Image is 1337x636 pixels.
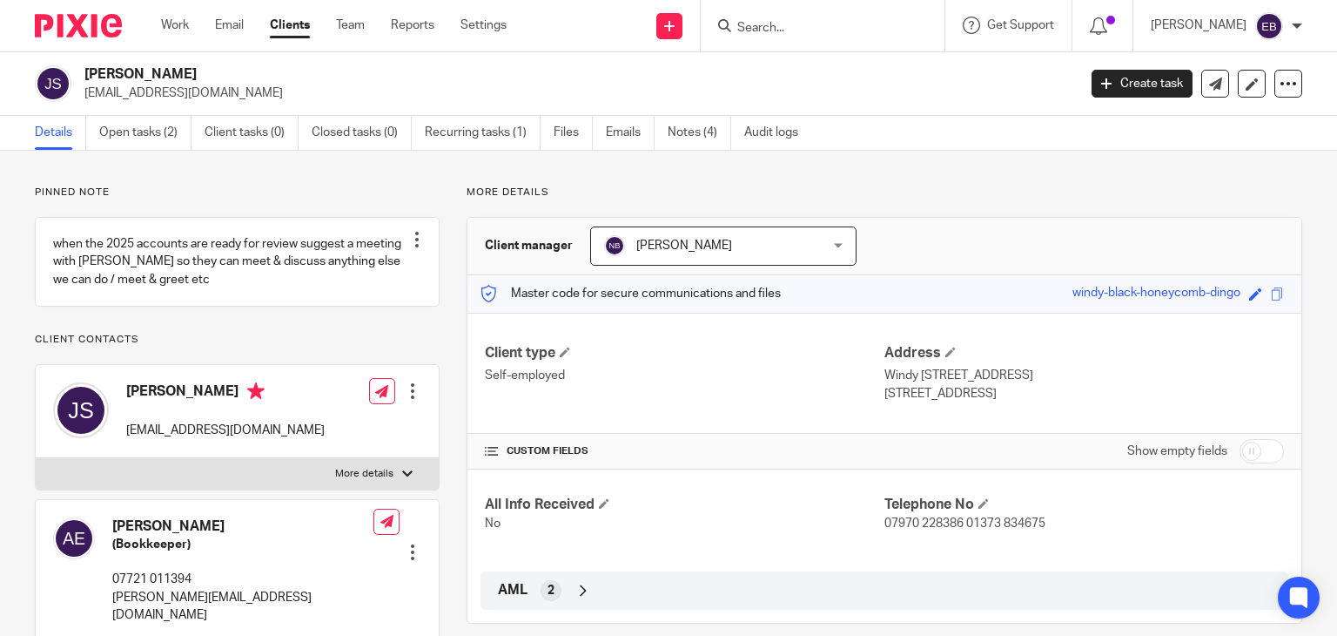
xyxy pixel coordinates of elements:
[112,518,373,536] h4: [PERSON_NAME]
[84,65,870,84] h2: [PERSON_NAME]
[498,581,527,599] span: AML
[312,116,412,150] a: Closed tasks (0)
[884,496,1284,514] h4: Telephone No
[668,116,731,150] a: Notes (4)
[112,536,373,553] h5: (Bookkeeper)
[744,116,811,150] a: Audit logs
[112,571,373,588] p: 07721 011394
[1255,12,1283,40] img: svg%3E
[126,382,325,404] h4: [PERSON_NAME]
[336,17,365,34] a: Team
[884,344,1284,362] h4: Address
[467,186,1302,200] p: More details
[485,444,884,458] h4: CUSTOM FIELDS
[604,235,625,256] img: svg%3E
[161,17,189,34] a: Work
[35,65,71,102] img: svg%3E
[425,116,541,150] a: Recurring tasks (1)
[335,467,393,481] p: More details
[1092,70,1193,98] a: Create task
[554,116,593,150] a: Files
[485,518,501,530] span: No
[987,19,1054,31] span: Get Support
[485,496,884,514] h4: All Info Received
[884,518,1045,530] span: 07970 228386 01373 834675
[606,116,655,150] a: Emails
[35,14,122,37] img: Pixie
[485,237,573,254] h3: Client manager
[35,116,86,150] a: Details
[205,116,299,150] a: Client tasks (0)
[53,518,95,559] img: svg%3E
[270,17,310,34] a: Clients
[53,382,109,438] img: svg%3E
[112,589,373,625] p: [PERSON_NAME][EMAIL_ADDRESS][DOMAIN_NAME]
[35,186,440,200] p: Pinned note
[884,385,1284,403] p: [STREET_ADDRESS]
[460,17,507,34] a: Settings
[35,333,440,347] p: Client contacts
[884,367,1284,384] p: Windy [STREET_ADDRESS]
[480,285,781,302] p: Master code for secure communications and files
[1151,17,1246,34] p: [PERSON_NAME]
[215,17,244,34] a: Email
[636,240,732,252] span: [PERSON_NAME]
[99,116,191,150] a: Open tasks (2)
[247,382,265,400] i: Primary
[485,367,884,384] p: Self-employed
[485,344,884,362] h4: Client type
[1127,443,1227,460] label: Show empty fields
[548,582,554,599] span: 2
[1072,284,1240,304] div: windy-black-honeycomb-dingo
[84,85,1065,102] p: [EMAIL_ADDRESS][DOMAIN_NAME]
[736,21,892,37] input: Search
[126,422,325,439] p: [EMAIL_ADDRESS][DOMAIN_NAME]
[391,17,434,34] a: Reports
